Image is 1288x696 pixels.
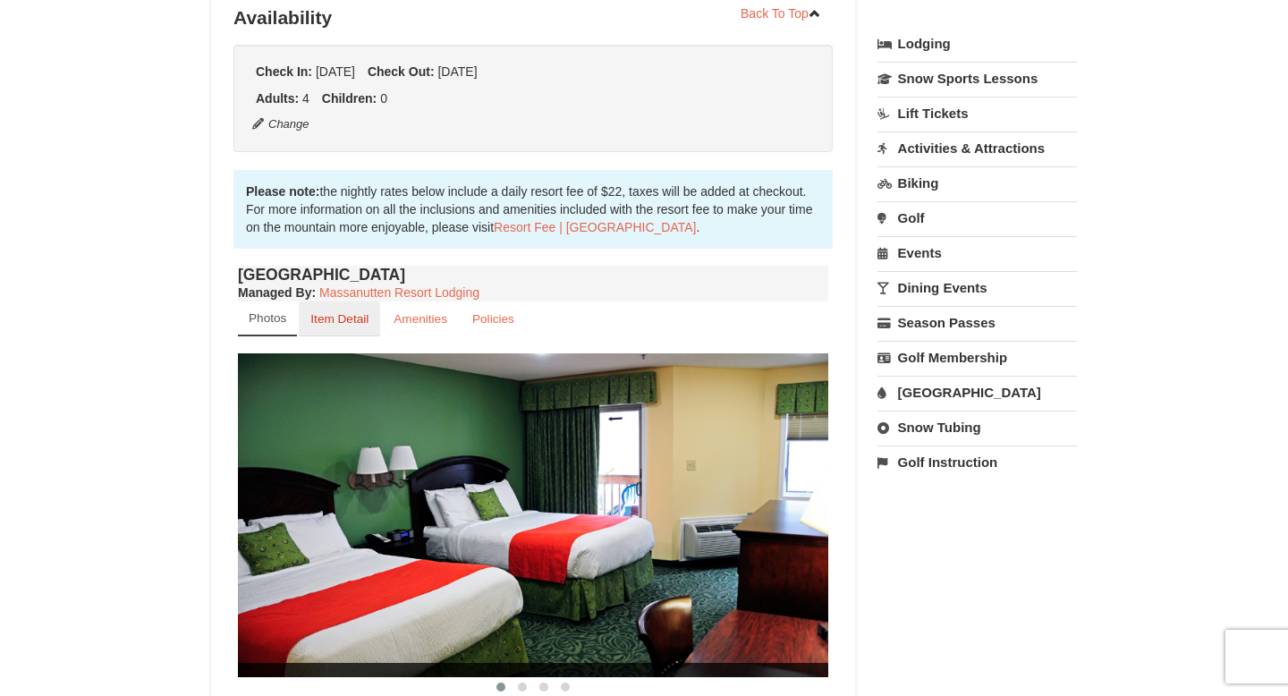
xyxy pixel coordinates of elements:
[461,301,526,336] a: Policies
[310,312,369,326] small: Item Detail
[437,64,477,79] span: [DATE]
[302,91,309,106] span: 4
[877,132,1077,165] a: Activities & Attractions
[877,306,1077,339] a: Season Passes
[238,285,316,300] strong: :
[238,285,311,300] span: Managed By
[316,64,355,79] span: [DATE]
[382,301,459,336] a: Amenities
[877,201,1077,234] a: Golf
[299,301,380,336] a: Item Detail
[322,91,377,106] strong: Children:
[877,62,1077,95] a: Snow Sports Lessons
[380,91,387,106] span: 0
[877,97,1077,130] a: Lift Tickets
[394,312,447,326] small: Amenities
[368,64,435,79] strong: Check Out:
[472,312,514,326] small: Policies
[238,301,297,336] a: Photos
[256,64,312,79] strong: Check In:
[238,266,828,284] h4: [GEOGRAPHIC_DATA]
[877,341,1077,374] a: Golf Membership
[494,220,696,234] a: Resort Fee | [GEOGRAPHIC_DATA]
[246,184,319,199] strong: Please note:
[256,91,299,106] strong: Adults:
[877,411,1077,444] a: Snow Tubing
[249,311,286,325] small: Photos
[877,166,1077,199] a: Biking
[877,376,1077,409] a: [GEOGRAPHIC_DATA]
[877,28,1077,60] a: Lodging
[319,285,479,300] a: Massanutten Resort Lodging
[877,446,1077,479] a: Golf Instruction
[251,115,310,134] button: Change
[238,353,828,676] img: 18876286-41-233aa5f3.jpg
[877,236,1077,269] a: Events
[233,170,833,249] div: the nightly rates below include a daily resort fee of $22, taxes will be added at checkout. For m...
[877,271,1077,304] a: Dining Events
